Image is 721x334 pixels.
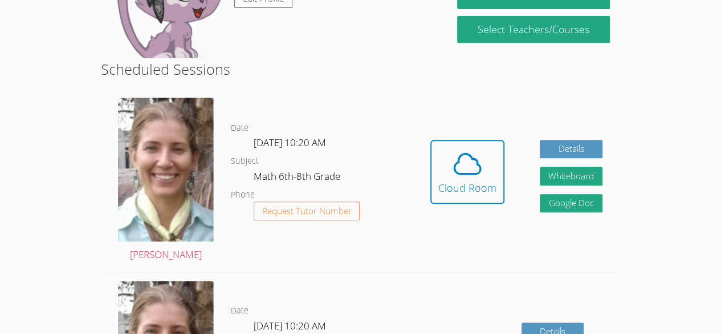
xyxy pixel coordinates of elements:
[231,121,249,135] dt: Date
[540,140,602,159] a: Details
[254,202,360,220] button: Request Tutor Number
[254,136,326,149] span: [DATE] 10:20 AM
[254,168,343,188] dd: Math 6th-8th Grade
[231,304,249,318] dt: Date
[540,194,602,213] a: Google Doc
[457,16,609,43] a: Select Teachers/Courses
[438,180,496,196] div: Cloud Room
[430,140,504,204] button: Cloud Room
[262,207,352,215] span: Request Tutor Number
[118,98,214,263] a: [PERSON_NAME]
[540,167,602,186] button: Whiteboard
[254,319,326,332] span: [DATE] 10:20 AM
[231,188,255,202] dt: Phone
[231,154,259,168] dt: Subject
[118,98,214,242] img: Screenshot%202024-09-06%20202226%20-%20Cropped.png
[101,58,620,80] h2: Scheduled Sessions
